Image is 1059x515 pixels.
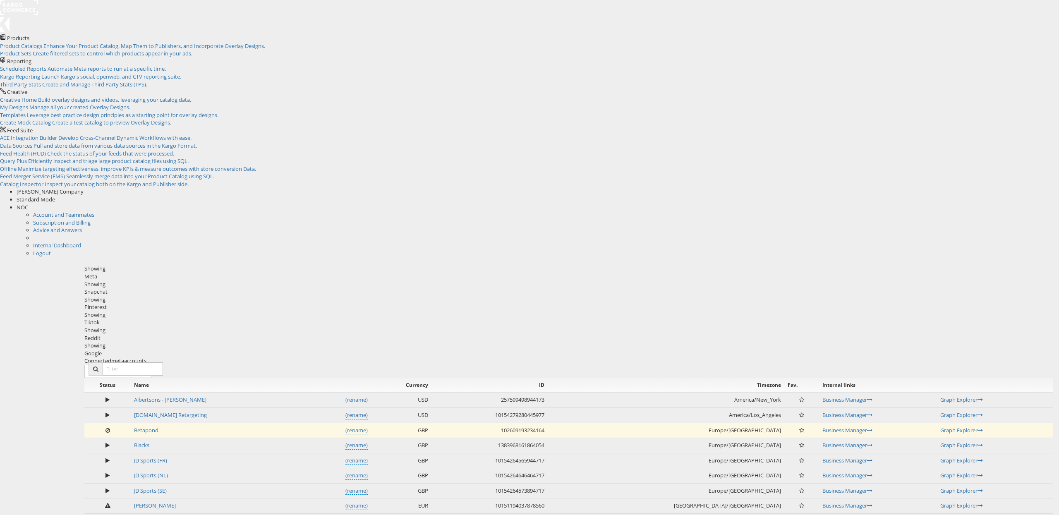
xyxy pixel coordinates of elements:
[7,127,33,134] span: Feed Suite
[548,392,784,407] td: America/New_York
[84,280,1053,288] div: Showing
[345,487,368,495] a: (rename)
[345,411,368,419] a: (rename)
[7,34,29,42] span: Products
[131,378,371,392] th: Name
[134,457,167,464] a: JD Sports (FR)
[33,50,192,57] span: Create filtered sets to control which products appear in your ads.
[84,326,1053,334] div: Showing
[84,288,1053,296] div: Snapchat
[111,357,124,364] span: meta
[134,472,168,479] a: JD Sports (NL)
[371,392,431,407] td: USD
[43,42,265,50] span: Enhance Your Product Catalog, Map Them to Publishers, and Incorporate Overlay Designs.
[84,265,1053,273] div: Showing
[431,423,548,438] td: 102609193234164
[84,350,1053,357] div: Google
[371,378,431,392] th: Currency
[431,438,548,453] td: 1383968161864054
[940,396,983,403] a: Graph Explorer
[822,441,872,449] a: Business Manager
[822,457,872,464] a: Business Manager
[48,65,166,72] span: Automate Meta reports to run at a specific time.
[17,204,28,211] span: NOC
[822,426,872,434] a: Business Manager
[103,362,163,376] input: Filter
[134,502,176,509] a: [PERSON_NAME]
[84,273,1053,280] div: Meta
[134,441,149,449] a: Blacks
[345,502,368,510] a: (rename)
[345,396,368,404] a: (rename)
[47,150,174,157] span: Check the status of your feeds that were processed.
[84,357,1053,365] div: Connected accounts
[940,441,983,449] a: Graph Explorer
[431,498,548,514] td: 10151194037878560
[371,483,431,498] td: GBP
[84,303,1053,311] div: Pinterest
[431,378,548,392] th: ID
[371,468,431,484] td: GBP
[822,411,872,419] a: Business Manager
[431,453,548,468] td: 10154264565944717
[371,453,431,468] td: GBP
[371,423,431,438] td: GBP
[548,423,784,438] td: Europe/[GEOGRAPHIC_DATA]
[940,411,983,419] a: Graph Explorer
[371,498,431,514] td: EUR
[548,468,784,484] td: Europe/[GEOGRAPHIC_DATA]
[822,502,872,509] a: Business Manager
[33,249,51,257] a: Logout
[345,472,368,480] a: (rename)
[38,96,191,103] span: Build overlay designs and videos, leveraging your catalog data.
[84,334,1053,342] div: Reddit
[84,319,1053,326] div: Tiktok
[45,180,189,188] span: Inspect your catalog both on the Kargo and Publisher side.
[84,378,131,392] th: Status
[134,487,167,494] a: JD Sports (SE)
[42,81,147,88] span: Create and Manage Third Party Stats (TPS).
[84,311,1053,319] div: Showing
[33,242,81,249] a: Internal Dashboard
[134,426,158,434] a: Betapond
[822,396,872,403] a: Business Manager
[822,472,872,479] a: Business Manager
[84,342,1053,350] div: Showing
[134,396,206,403] a: Albertsons - [PERSON_NAME]
[784,378,819,392] th: Fav.
[27,111,218,119] span: Leverage best practice design principles as a starting point for overlay designs.
[548,378,784,392] th: Timezone
[371,438,431,453] td: GBP
[548,483,784,498] td: Europe/[GEOGRAPHIC_DATA]
[33,211,94,218] a: Account and Teammates
[52,119,171,126] span: Create a test catalog to preview Overlay Designs.
[940,502,983,509] a: Graph Explorer
[17,188,84,195] span: [PERSON_NAME] Company
[940,487,983,494] a: Graph Explorer
[7,57,31,65] span: Reporting
[58,134,192,141] span: Develop Cross-Channel Dynamic Workflows with ease.
[84,365,151,378] button: ConnectmetaAccounts
[822,487,872,494] a: Business Manager
[134,411,207,419] a: [DOMAIN_NAME] Retargeting
[18,165,256,172] span: Maximize targeting effectiveness, improve KPIs & measure outcomes with store conversion Data.
[431,483,548,498] td: 10154264573894717
[28,157,189,165] span: Efficiently inspect and triage large product catalog files using SQL.
[548,408,784,423] td: America/Los_Angeles
[345,441,368,450] a: (rename)
[34,142,197,149] span: Pull and store data from various data sources in the Kargo Format.
[345,426,368,435] a: (rename)
[66,172,214,180] span: Seamlessly merge data into your Product Catalog using SQL.
[29,103,130,111] span: Manage all your created Overlay Designs.
[41,73,181,80] span: Launch Kargo's social, openweb, and CTV reporting suite.
[345,457,368,465] a: (rename)
[431,392,548,407] td: 257599498944173
[7,88,27,96] span: Creative
[431,408,548,423] td: 10154279280445977
[33,226,82,234] a: Advice and Answers
[84,296,1053,304] div: Showing
[17,196,55,203] span: Standard Mode
[940,457,983,464] a: Graph Explorer
[33,219,91,226] a: Subscription and Billing
[940,426,983,434] a: Graph Explorer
